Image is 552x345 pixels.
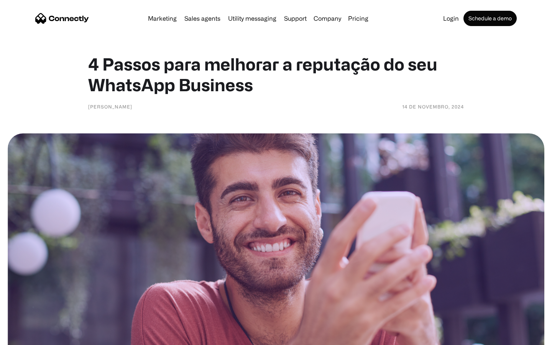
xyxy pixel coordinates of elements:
[281,15,310,21] a: Support
[15,332,46,342] ul: Language list
[8,332,46,342] aside: Language selected: English
[145,15,180,21] a: Marketing
[311,13,343,24] div: Company
[314,13,341,24] div: Company
[181,15,223,21] a: Sales agents
[88,103,132,110] div: [PERSON_NAME]
[35,13,89,24] a: home
[345,15,371,21] a: Pricing
[402,103,464,110] div: 14 de novembro, 2024
[225,15,279,21] a: Utility messaging
[440,15,462,21] a: Login
[88,54,464,95] h1: 4 Passos para melhorar a reputação do seu WhatsApp Business
[463,11,517,26] a: Schedule a demo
